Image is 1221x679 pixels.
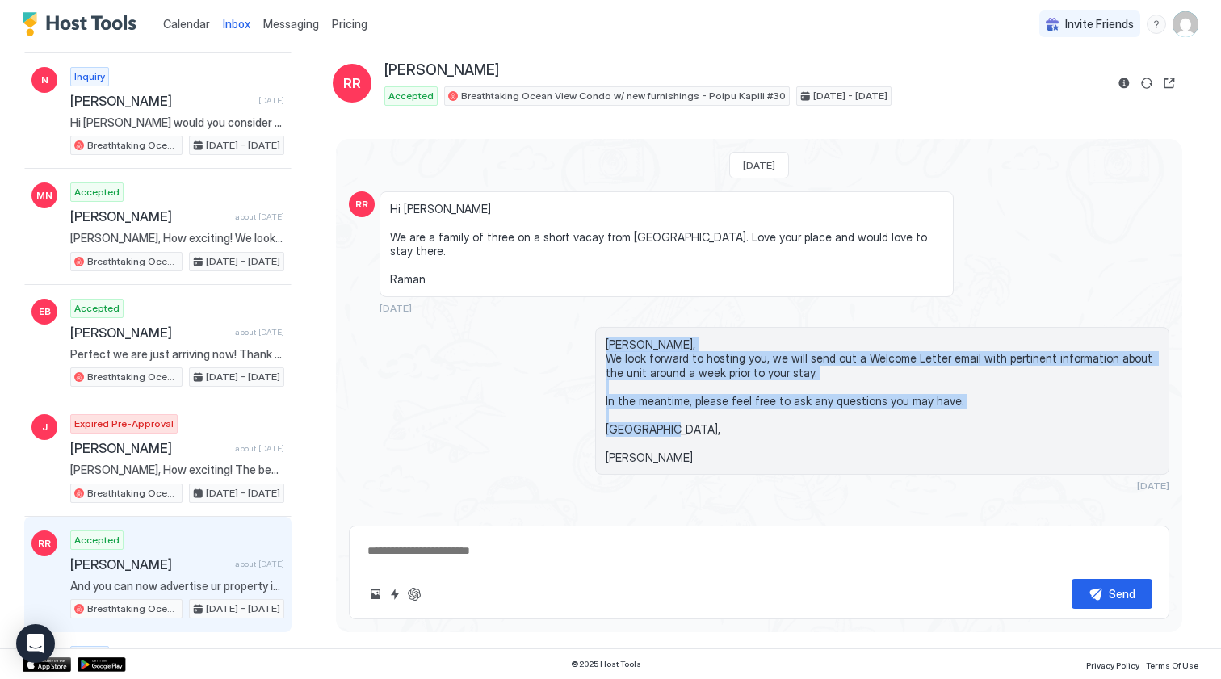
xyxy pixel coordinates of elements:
[1137,73,1156,93] button: Sync reservation
[87,601,178,616] span: Breathtaking Ocean View Condo w/ new furnishings - Poipu Kapili #30
[70,325,229,341] span: [PERSON_NAME]
[206,254,280,269] span: [DATE] - [DATE]
[223,17,250,31] span: Inbox
[74,533,120,547] span: Accepted
[743,159,775,171] span: [DATE]
[223,15,250,32] a: Inbox
[235,559,284,569] span: about [DATE]
[74,69,105,84] span: Inquiry
[384,61,499,80] span: [PERSON_NAME]
[461,89,786,103] span: Breathtaking Ocean View Condo w/ new furnishings - Poipu Kapili #30
[390,202,943,287] span: Hi [PERSON_NAME] We are a family of three on a short vacay from [GEOGRAPHIC_DATA]. Love your plac...
[70,556,229,572] span: [PERSON_NAME]
[23,12,144,36] a: Host Tools Logo
[385,585,405,604] button: Quick reply
[813,89,887,103] span: [DATE] - [DATE]
[1086,656,1139,673] a: Privacy Policy
[1065,17,1134,31] span: Invite Friends
[1173,11,1198,37] div: User profile
[1146,656,1198,673] a: Terms Of Use
[74,185,120,199] span: Accepted
[405,585,424,604] button: ChatGPT Auto Reply
[1146,660,1198,670] span: Terms Of Use
[366,585,385,604] button: Upload image
[1072,579,1152,609] button: Send
[78,657,126,672] a: Google Play Store
[1114,73,1134,93] button: Reservation information
[70,579,284,593] span: And you can now advertise ur property is tsunami safe 😁
[206,138,280,153] span: [DATE] - [DATE]
[87,138,178,153] span: Breathtaking Ocean View Condo w/ new furnishings - Poipu Kapili #30
[42,420,48,434] span: J
[206,370,280,384] span: [DATE] - [DATE]
[1086,660,1139,670] span: Privacy Policy
[163,15,210,32] a: Calendar
[70,347,284,362] span: Perfect we are just arriving now! Thank you again
[1160,73,1179,93] button: Open reservation
[38,536,51,551] span: RR
[70,208,229,224] span: [PERSON_NAME]
[355,197,368,212] span: RR
[70,440,229,456] span: [PERSON_NAME]
[388,89,434,103] span: Accepted
[263,17,319,31] span: Messaging
[1147,15,1166,34] div: menu
[571,659,641,669] span: © 2025 Host Tools
[1109,585,1135,602] div: Send
[70,231,284,245] span: [PERSON_NAME], How exciting! We look forward to hosting you, we will send out a Welcome Letter em...
[87,370,178,384] span: Breathtaking Ocean View Condo w/ new furnishings - Poipu Kapili #30
[380,302,412,314] span: [DATE]
[206,486,280,501] span: [DATE] - [DATE]
[36,188,52,203] span: MN
[23,657,71,672] a: App Store
[41,73,48,87] span: N
[235,212,284,222] span: about [DATE]
[235,443,284,454] span: about [DATE]
[74,417,174,431] span: Expired Pre-Approval
[235,327,284,337] span: about [DATE]
[70,463,284,477] span: [PERSON_NAME], How exciting! The beach in front of the property is not swimmable and not a sand b...
[39,304,51,319] span: EB
[163,17,210,31] span: Calendar
[263,15,319,32] a: Messaging
[87,254,178,269] span: Breathtaking Ocean View Condo w/ new furnishings - Poipu Kapili #30
[332,17,367,31] span: Pricing
[74,301,120,316] span: Accepted
[606,337,1159,465] span: [PERSON_NAME], We look forward to hosting you, we will send out a Welcome Letter email with perti...
[70,115,284,130] span: Hi [PERSON_NAME] would you consider a last minute discount for these dates? My price range is $16...
[1137,480,1169,492] span: [DATE]
[206,601,280,616] span: [DATE] - [DATE]
[87,486,178,501] span: Breathtaking Ocean View Condo w/ new furnishings - Poipu Kapili #30
[16,624,55,663] div: Open Intercom Messenger
[70,93,252,109] span: [PERSON_NAME]
[258,95,284,106] span: [DATE]
[343,73,361,93] span: RR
